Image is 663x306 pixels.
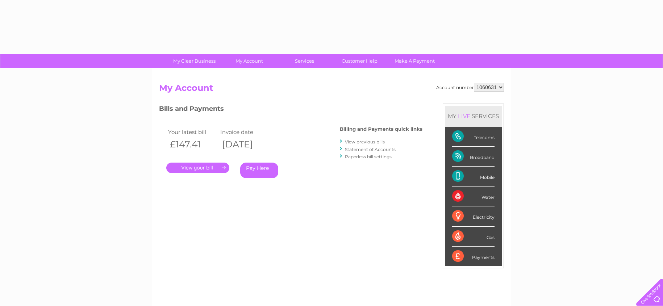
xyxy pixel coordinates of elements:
[340,126,422,132] h4: Billing and Payments quick links
[452,206,495,226] div: Electricity
[452,147,495,167] div: Broadband
[456,113,472,120] div: LIVE
[218,127,271,137] td: Invoice date
[452,227,495,247] div: Gas
[345,139,385,144] a: View previous bills
[166,163,229,173] a: .
[445,106,502,126] div: MY SERVICES
[166,137,218,152] th: £147.41
[220,54,279,68] a: My Account
[452,186,495,206] div: Water
[452,167,495,186] div: Mobile
[218,137,271,152] th: [DATE]
[385,54,445,68] a: Make A Payment
[275,54,334,68] a: Services
[159,104,422,116] h3: Bills and Payments
[452,247,495,266] div: Payments
[345,147,396,152] a: Statement of Accounts
[345,154,392,159] a: Paperless bill settings
[159,83,504,97] h2: My Account
[240,163,278,178] a: Pay Here
[436,83,504,92] div: Account number
[452,127,495,147] div: Telecoms
[164,54,224,68] a: My Clear Business
[330,54,389,68] a: Customer Help
[166,127,218,137] td: Your latest bill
